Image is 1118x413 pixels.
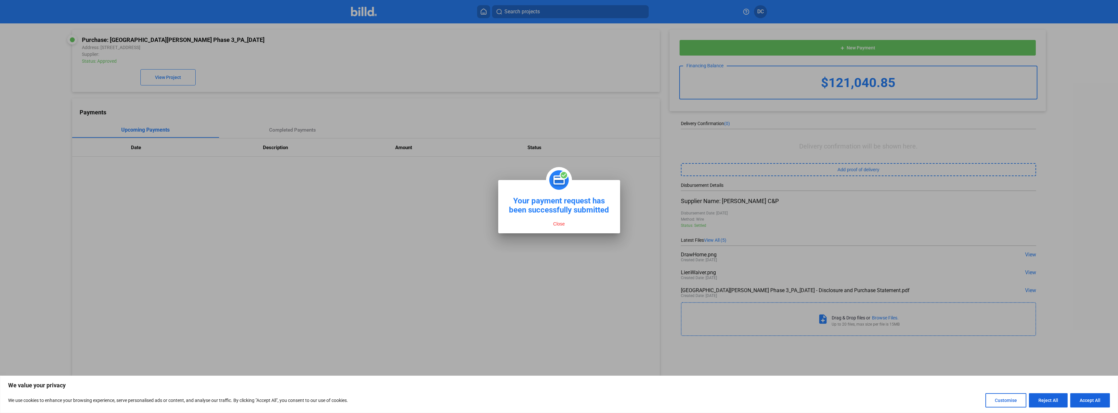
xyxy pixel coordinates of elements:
button: Customise [985,393,1026,407]
button: Close [551,221,567,227]
img: payment-successfully-icon.png [551,174,568,187]
div: Your payment request has been successfully submitted [509,196,609,214]
p: We value your privacy [8,381,1110,389]
button: Reject All [1029,393,1068,407]
p: We use cookies to enhance your browsing experience, serve personalised ads or content, and analys... [8,396,348,404]
button: Accept All [1070,393,1110,407]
